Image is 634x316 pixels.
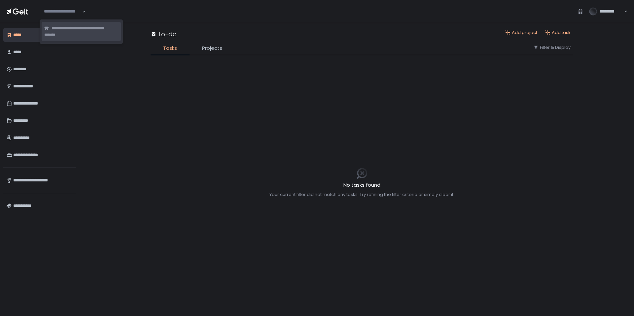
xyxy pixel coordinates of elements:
div: Search for option [40,5,86,18]
h2: No tasks found [269,181,454,189]
button: Add task [545,30,571,36]
div: Your current filter did not match any tasks. Try refining the filter criteria or simply clear it. [269,192,454,198]
input: Search for option [44,8,82,15]
span: Projects [202,45,222,52]
button: Filter & Display [533,45,571,50]
span: Tasks [163,45,177,52]
div: To-do [151,30,177,39]
button: Add project [505,30,537,36]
